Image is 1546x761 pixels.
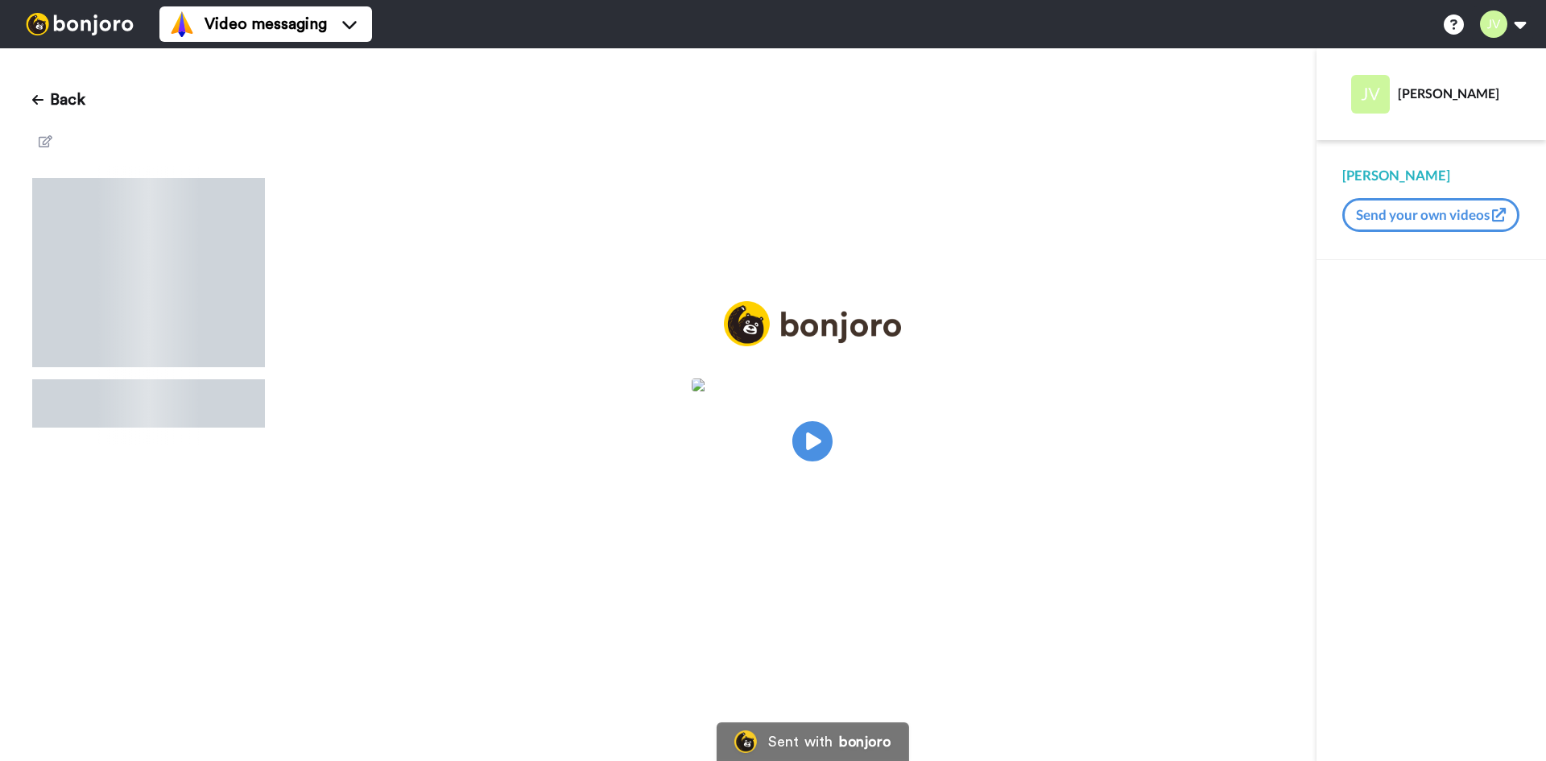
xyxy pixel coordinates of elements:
[1398,85,1519,101] div: [PERSON_NAME]
[692,378,933,391] img: 9ae9b171-4ed7-49b9-b323-be7502cefcd5.jpg
[768,734,833,749] div: Sent with
[839,734,891,749] div: bonjoro
[169,11,195,37] img: vm-color.svg
[724,301,901,347] img: logo_full.png
[1342,166,1520,185] div: [PERSON_NAME]
[717,722,908,761] a: Bonjoro LogoSent withbonjoro
[32,81,85,119] button: Back
[205,13,327,35] span: Video messaging
[734,730,757,753] img: Bonjoro Logo
[1342,198,1519,232] button: Send your own videos
[19,13,140,35] img: bj-logo-header-white.svg
[1351,75,1390,114] img: Profile Image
